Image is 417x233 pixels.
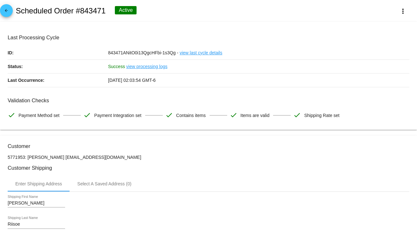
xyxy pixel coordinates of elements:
[165,111,173,119] mat-icon: check
[241,109,270,122] span: Items are valid
[108,64,125,69] span: Success
[8,155,409,160] p: 5771953: [PERSON_NAME] [EMAIL_ADDRESS][DOMAIN_NAME]
[8,60,108,73] p: Status:
[8,74,108,87] p: Last Occurrence:
[399,7,407,15] mat-icon: more_vert
[8,97,409,104] h3: Validation Checks
[15,181,62,186] div: Enter Shipping Address
[8,201,65,206] input: Shipping First Name
[108,78,156,83] span: [DATE] 02:03:54 GMT-6
[16,6,106,15] h2: Scheduled Order #843471
[180,46,222,59] a: view last cycle details
[304,109,339,122] span: Shipping Rate set
[8,143,409,149] h3: Customer
[94,109,141,122] span: Payment Integration set
[19,109,59,122] span: Payment Method set
[126,60,168,73] a: view processing logs
[8,111,15,119] mat-icon: check
[8,46,108,59] p: ID:
[3,8,10,16] mat-icon: arrow_back
[8,222,65,227] input: Shipping Last Name
[77,181,131,186] div: Select A Saved Address (0)
[8,35,409,41] h3: Last Processing Cycle
[108,50,178,55] span: 843471ANitO0i13QgcHFbi-1s3Qg -
[230,111,237,119] mat-icon: check
[8,165,409,171] h3: Customer Shipping
[115,6,137,14] div: Active
[293,111,301,119] mat-icon: check
[83,111,91,119] mat-icon: check
[176,109,206,122] span: Contains items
